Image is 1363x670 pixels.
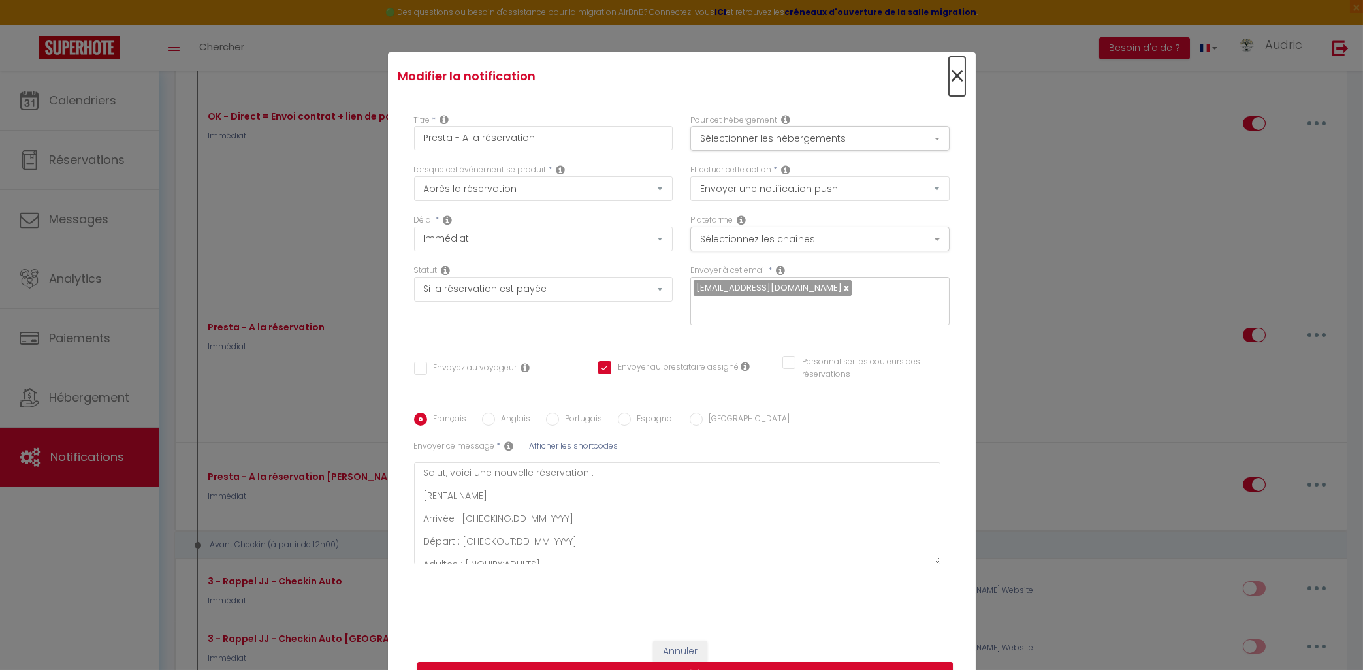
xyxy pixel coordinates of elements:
[414,164,547,176] label: Lorsque cet événement se produit
[690,114,777,127] label: Pour cet hébergement
[521,362,530,373] i: Envoyer au voyageur
[690,227,950,251] button: Sélectionnez les chaînes
[690,264,766,277] label: Envoyer à cet email
[781,165,790,175] i: Action Type
[653,641,707,663] button: Annuler
[398,67,771,86] h4: Modifier la notification
[10,5,50,44] button: Ouvrir le widget de chat LiveChat
[741,361,750,372] i: Envoyer au prestataire si il est assigné
[414,264,438,277] label: Statut
[440,114,449,125] i: Title
[781,114,790,125] i: This Rental
[690,164,771,176] label: Effectuer cette action
[690,126,950,151] button: Sélectionner les hébergements
[690,214,733,227] label: Plateforme
[696,281,842,294] span: [EMAIL_ADDRESS][DOMAIN_NAME]
[949,63,965,91] button: Close
[427,362,517,376] label: Envoyez au voyageur
[559,413,603,427] label: Portugais
[495,413,531,427] label: Anglais
[505,441,514,451] i: Sms
[414,440,495,453] label: Envoyer ce message
[427,413,467,427] label: Français
[703,413,790,427] label: [GEOGRAPHIC_DATA]
[441,265,451,276] i: Booking status
[414,114,430,127] label: Titre
[443,215,453,225] i: Action Time
[556,165,566,175] i: Event Occur
[414,214,434,227] label: Délai
[530,440,618,451] span: Afficher les shortcodes
[631,413,675,427] label: Espagnol
[949,57,965,96] span: ×
[737,215,746,225] i: Action Channel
